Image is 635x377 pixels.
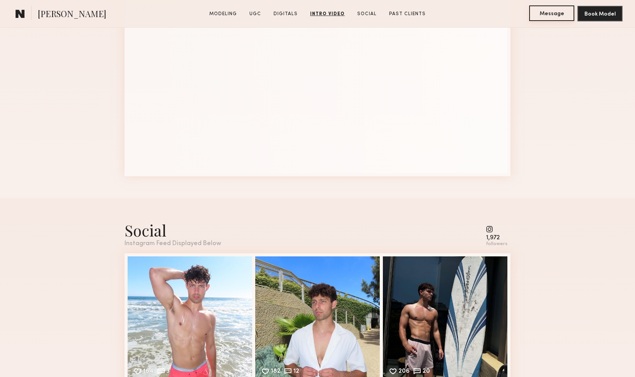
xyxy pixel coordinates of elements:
div: 12 [293,368,299,375]
div: 206 [398,368,410,375]
button: Book Model [577,6,623,21]
div: 3 [167,368,170,375]
div: Instagram Feed Displayed Below [125,240,221,247]
div: 20 [423,368,430,375]
a: UGC [246,11,264,18]
a: Book Model [577,10,623,17]
a: Digitals [270,11,301,18]
span: [PERSON_NAME] [38,8,106,21]
a: Modeling [206,11,240,18]
div: 1,972 [486,235,507,241]
div: 164 [143,368,154,375]
button: Message [529,5,574,21]
a: Intro Video [307,11,348,18]
div: followers [486,241,507,247]
a: Social [354,11,380,18]
div: Social [125,220,221,240]
a: Past Clients [386,11,429,18]
div: 182 [271,368,281,375]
